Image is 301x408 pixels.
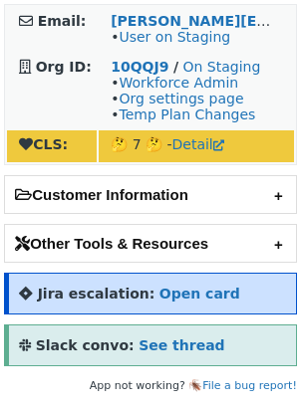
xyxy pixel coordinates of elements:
strong: Org ID: [36,59,92,75]
h2: Customer Information [5,176,296,213]
a: Open card [159,286,240,302]
h2: Other Tools & Resources [5,225,296,262]
strong: Jira escalation: [38,286,155,302]
a: Workforce Admin [119,75,238,91]
strong: Slack convo: [36,337,135,353]
span: • • • [111,75,255,122]
a: Detail [172,136,224,152]
strong: / [173,59,178,75]
strong: Email: [38,13,87,29]
a: On Staging [182,59,260,75]
strong: CLS: [19,136,68,152]
a: See thread [139,337,224,353]
a: User on Staging [119,29,230,45]
td: 🤔 7 🤔 - [99,130,294,162]
a: 10QQJ9 [111,59,168,75]
a: File a bug report! [202,379,297,392]
span: • [111,29,230,45]
a: Temp Plan Changes [119,106,255,122]
footer: App not working? 🪳 [4,376,297,396]
a: Org settings page [119,91,243,106]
